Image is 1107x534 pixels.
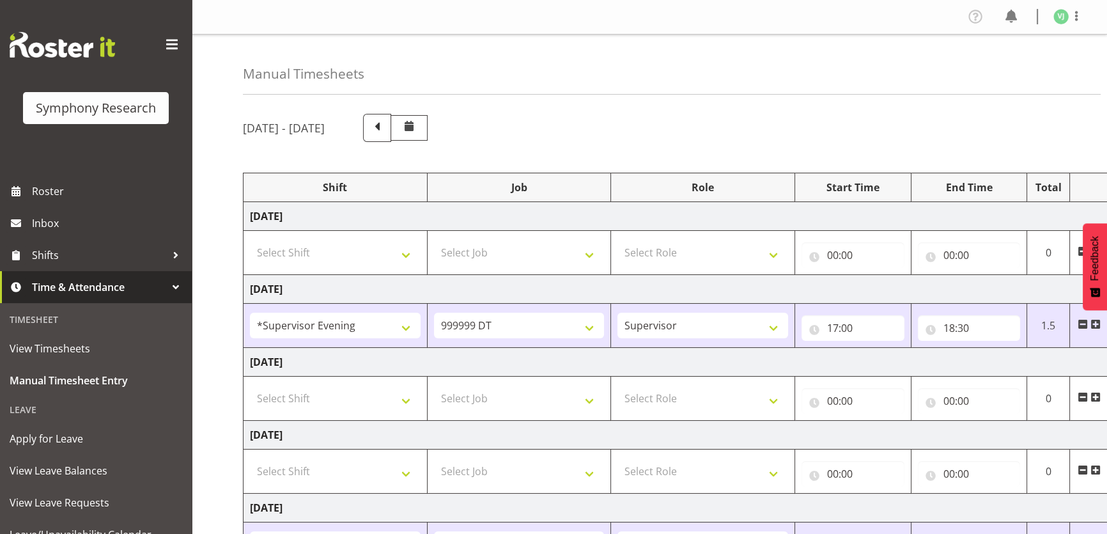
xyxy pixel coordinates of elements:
[3,397,189,423] div: Leave
[36,98,156,118] div: Symphony Research
[1027,450,1070,494] td: 0
[918,315,1021,341] input: Click to select...
[801,242,904,268] input: Click to select...
[10,461,182,480] span: View Leave Balances
[617,180,788,195] div: Role
[434,180,605,195] div: Job
[32,246,166,265] span: Shifts
[10,339,182,358] span: View Timesheets
[801,180,904,195] div: Start Time
[1027,304,1070,348] td: 1.5
[1089,236,1101,281] span: Feedback
[3,365,189,397] a: Manual Timesheet Entry
[1027,231,1070,275] td: 0
[10,493,182,512] span: View Leave Requests
[1033,180,1063,195] div: Total
[918,461,1021,487] input: Click to select...
[32,278,166,297] span: Time & Attendance
[3,487,189,519] a: View Leave Requests
[32,214,185,233] span: Inbox
[243,67,364,81] h4: Manual Timesheets
[801,461,904,487] input: Click to select...
[243,121,325,135] h5: [DATE] - [DATE]
[10,371,182,390] span: Manual Timesheet Entry
[10,429,182,448] span: Apply for Leave
[3,455,189,487] a: View Leave Balances
[918,388,1021,414] input: Click to select...
[1027,377,1070,421] td: 0
[801,315,904,341] input: Click to select...
[3,333,189,365] a: View Timesheets
[250,180,421,195] div: Shift
[918,242,1021,268] input: Click to select...
[801,388,904,414] input: Click to select...
[918,180,1021,195] div: End Time
[1083,223,1107,310] button: Feedback - Show survey
[3,423,189,455] a: Apply for Leave
[3,306,189,333] div: Timesheet
[1053,9,1069,24] img: vishal-jain1986.jpg
[10,32,115,58] img: Rosterit website logo
[32,182,185,201] span: Roster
